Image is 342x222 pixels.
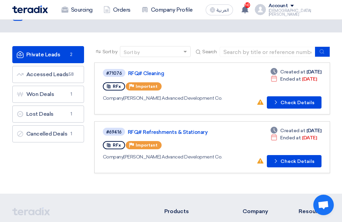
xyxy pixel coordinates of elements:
[243,207,278,216] li: Company
[269,9,330,16] div: [DEMOGRAPHIC_DATA][PERSON_NAME]
[255,4,266,15] img: profile_test.png
[136,143,158,148] span: Important
[67,51,76,58] span: 2
[98,2,136,17] a: Orders
[299,207,330,216] li: Resources
[12,46,84,63] a: Private Leads2
[313,195,334,215] a: Open chat
[128,70,210,77] a: RFQ# Cleaning
[271,68,321,75] div: [DATE]
[280,127,305,134] span: Created at
[103,95,222,102] div: [PERSON_NAME] Advanced Development Co.
[67,71,76,78] span: 58
[67,111,76,117] span: 1
[56,2,98,17] a: Sourcing
[12,5,48,13] img: Teradix logo
[103,153,222,161] div: [PERSON_NAME] Advanced Development Co.
[202,48,217,55] span: Search
[12,86,84,103] a: Won Deals1
[106,71,122,75] div: #71076
[124,49,140,56] div: Sort by
[206,4,233,15] button: العربية
[67,91,76,98] span: 1
[220,47,315,57] input: Search by title or reference number
[128,129,210,135] a: RFQ# Refreshments & Stationary
[164,207,222,216] li: Products
[136,84,158,89] span: Important
[267,155,322,167] button: Check Details
[271,127,321,134] div: [DATE]
[280,134,301,141] span: Ended at
[269,3,288,9] div: Account
[102,48,118,55] span: Sort by
[12,125,84,142] a: Cancelled Deals1
[217,8,229,13] span: العربية
[12,66,84,83] a: Accessed Leads58
[280,75,301,83] span: Ended at
[103,154,124,160] span: Company
[267,96,322,109] button: Check Details
[103,95,124,101] span: Company
[271,75,317,83] div: [DATE]
[245,2,250,8] span: 10
[113,84,121,89] span: RFx
[271,134,317,141] div: [DATE]
[136,2,198,17] a: Company Profile
[106,130,122,134] div: #69416
[67,130,76,137] span: 1
[113,143,121,148] span: RFx
[12,106,84,123] a: Lost Deals1
[280,68,305,75] span: Created at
